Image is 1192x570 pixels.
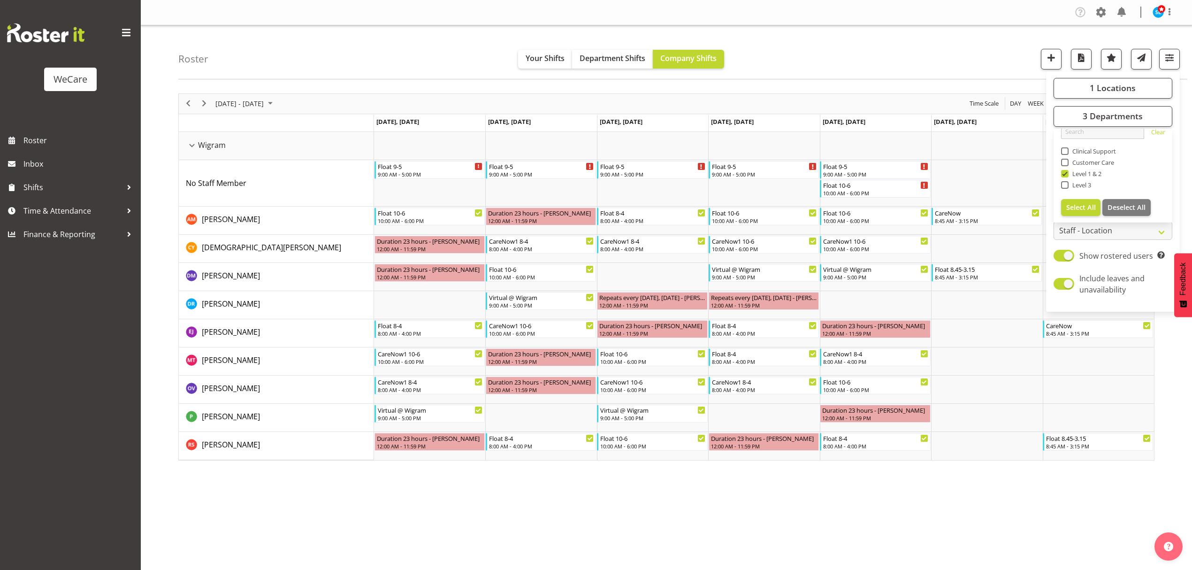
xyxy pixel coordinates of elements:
div: 8:00 AM - 4:00 PM [823,358,928,365]
div: Float 9-5 [712,162,817,171]
span: Feedback [1179,262,1187,295]
div: Float 10-6 [823,180,928,190]
div: Ashley Mendoza"s event - Duration 23 hours - Ashley Mendoza Begin From Tuesday, November 18, 2025... [486,208,596,225]
div: Christianna Yu"s event - CareNow1 8-4 Begin From Wednesday, November 19, 2025 at 8:00:00 AM GMT+1... [597,236,707,254]
div: 12:00 AM - 11:59 PM [599,301,705,309]
div: Ashley Mendoza"s event - Float 8-4 Begin From Wednesday, November 19, 2025 at 8:00:00 AM GMT+13:0... [597,208,707,225]
span: Time Scale [969,98,1000,109]
div: Olive Vermazen"s event - Duration 23 hours - Olive Vermazen Begin From Tuesday, November 18, 2025... [486,377,596,394]
span: [DEMOGRAPHIC_DATA][PERSON_NAME] [202,242,341,253]
td: Ashley Mendoza resource [179,207,374,235]
div: 12:00 AM - 11:59 PM [488,358,594,365]
div: Virtual @ Wigram [378,405,482,415]
div: Ella Jarvis"s event - Float 8-4 Begin From Monday, November 17, 2025 at 8:00:00 AM GMT+13:00 Ends... [374,320,485,338]
span: Department Shifts [580,53,645,63]
div: Deepti Mahajan"s event - Float 10-6 Begin From Tuesday, November 18, 2025 at 10:00:00 AM GMT+13:0... [486,264,596,282]
div: No Staff Member"s event - Float 9-5 Begin From Friday, November 21, 2025 at 9:00:00 AM GMT+13:00 ... [820,161,930,179]
div: Ashley Mendoza"s event - Float 10-6 Begin From Thursday, November 20, 2025 at 10:00:00 AM GMT+13:... [709,208,819,225]
img: sarah-lamont10911.jpg [1153,7,1164,18]
span: Level 3 [1069,181,1092,189]
div: Olive Vermazen"s event - CareNow1 8-4 Begin From Thursday, November 20, 2025 at 8:00:00 AM GMT+13... [709,377,819,394]
div: Float 9-5 [823,162,928,171]
div: 10:00 AM - 6:00 PM [823,245,928,253]
div: Float 9-5 [378,162,482,171]
span: Finance & Reporting [23,227,122,241]
span: Roster [23,133,136,147]
div: Float 10-6 [823,377,928,386]
div: 12:00 AM - 11:59 PM [488,217,594,224]
div: 9:00 AM - 5:00 PM [378,170,482,178]
div: 8:00 AM - 4:00 PM [489,442,594,450]
span: [DATE], [DATE] [823,117,865,126]
button: Download a PDF of the roster according to the set date range. [1071,49,1092,69]
button: Deselect All [1102,199,1151,216]
div: CareNow1 10-6 [712,236,817,246]
span: Level 1 & 2 [1069,170,1102,177]
a: [PERSON_NAME] [202,411,260,422]
div: 9:00 AM - 5:00 PM [600,170,705,178]
button: Select All [1061,199,1101,216]
table: Timeline Week of November 17, 2025 [374,132,1154,460]
div: Rhianne Sharples"s event - Float 8.45-3.15 Begin From Sunday, November 23, 2025 at 8:45:00 AM GMT... [1043,433,1153,451]
span: [DATE] - [DATE] [214,98,265,109]
div: Float 8.45-3.15 [935,264,1039,274]
span: Your Shifts [526,53,565,63]
span: Include leaves and unavailability [1079,273,1145,295]
span: No Staff Member [186,178,246,188]
div: 10:00 AM - 6:00 PM [823,189,928,197]
div: 8:00 AM - 4:00 PM [712,330,817,337]
h4: Roster [178,54,208,64]
div: Float 8-4 [712,321,817,330]
div: 8:45 AM - 3:15 PM [935,217,1039,224]
div: 8:00 AM - 4:00 PM [378,330,482,337]
button: 3 Departments [1054,106,1172,127]
div: CareNow [1046,321,1151,330]
span: [PERSON_NAME] [202,214,260,224]
div: 10:00 AM - 6:00 PM [712,217,817,224]
span: Shifts [23,180,122,194]
span: 3 Departments [1083,110,1143,122]
div: 10:00 AM - 6:00 PM [489,273,594,281]
div: 10:00 AM - 6:00 PM [600,358,705,365]
div: 8:00 AM - 4:00 PM [489,245,594,253]
button: Send a list of all shifts for the selected filtered period to all rostered employees. [1131,49,1152,69]
button: Your Shifts [518,50,572,69]
div: Virtual @ Wigram [712,264,817,274]
a: Clear [1151,128,1165,139]
span: [DATE], [DATE] [711,117,754,126]
div: 9:00 AM - 5:00 PM [378,414,482,422]
div: CareNow1 8-4 [378,377,482,386]
div: CareNow1 8-4 [823,349,928,358]
div: Olive Vermazen"s event - CareNow1 10-6 Begin From Wednesday, November 19, 2025 at 10:00:00 AM GMT... [597,377,707,394]
span: [DATE], [DATE] [1046,117,1088,126]
div: Duration 23 hours - [PERSON_NAME] [377,236,482,246]
img: help-xxl-2.png [1164,542,1173,551]
span: Customer Care [1069,159,1115,166]
div: Ella Jarvis"s event - Duration 23 hours - Ella Jarvis Begin From Wednesday, November 19, 2025 at ... [597,320,707,338]
td: No Staff Member resource [179,160,374,207]
div: 9:00 AM - 5:00 PM [712,170,817,178]
div: Float 10-6 [378,208,482,217]
button: Highlight an important date within the roster. [1101,49,1122,69]
div: Olive Vermazen"s event - Float 10-6 Begin From Friday, November 21, 2025 at 10:00:00 AM GMT+13:00... [820,377,930,394]
div: Deepti Raturi"s event - Repeats every wednesday, thursday - Deepti Raturi Begin From Wednesday, N... [597,292,707,310]
div: CareNow1 8-4 [489,236,594,246]
div: Rhianne Sharples"s event - Float 8-4 Begin From Tuesday, November 18, 2025 at 8:00:00 AM GMT+13:0... [486,433,596,451]
span: 1 Locations [1090,82,1136,93]
a: [PERSON_NAME] [202,354,260,366]
div: 12:00 AM - 11:59 PM [377,273,482,281]
div: Duration 23 hours - [PERSON_NAME] [488,208,594,217]
div: Monique Telford"s event - Float 10-6 Begin From Wednesday, November 19, 2025 at 10:00:00 AM GMT+1... [597,348,707,366]
span: [DATE], [DATE] [376,117,419,126]
td: Wigram resource [179,132,374,160]
span: Select All [1066,203,1096,212]
a: [PERSON_NAME] [202,270,260,281]
div: 10:00 AM - 6:00 PM [600,442,705,450]
div: Repeats every [DATE], [DATE] - [PERSON_NAME] [711,293,817,302]
div: CareNow1 10-6 [823,236,928,246]
div: No Staff Member"s event - Float 9-5 Begin From Monday, November 17, 2025 at 9:00:00 AM GMT+13:00 ... [374,161,485,179]
div: Christianna Yu"s event - CareNow1 8-4 Begin From Tuesday, November 18, 2025 at 8:00:00 AM GMT+13:... [486,236,596,254]
span: [PERSON_NAME] [202,299,260,309]
button: Next [198,98,211,109]
div: Deepti Raturi"s event - Repeats every wednesday, thursday - Deepti Raturi Begin From Thursday, No... [709,292,819,310]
